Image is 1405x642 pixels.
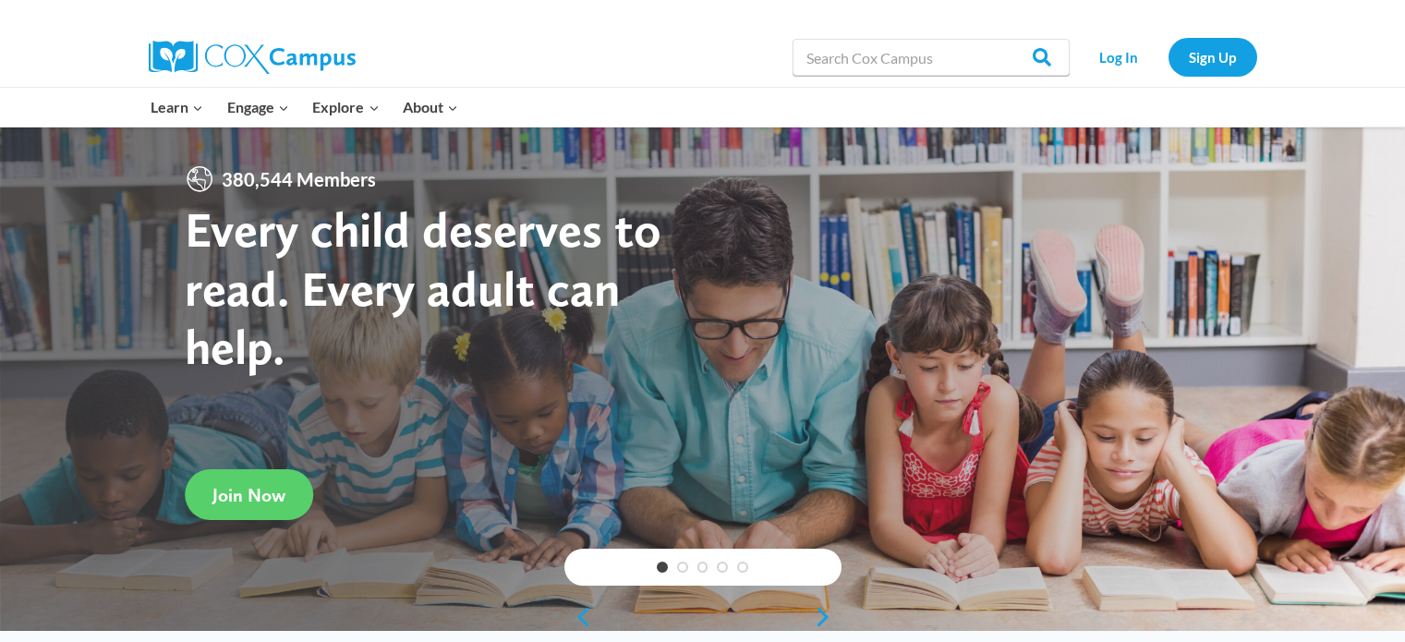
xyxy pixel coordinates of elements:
nav: Primary Navigation [139,88,470,127]
span: Engage [227,95,289,119]
span: Join Now [212,484,285,506]
span: About [403,95,458,119]
a: 4 [717,562,728,573]
a: 3 [697,562,709,573]
a: Join Now [185,469,313,520]
a: 2 [677,562,688,573]
a: next [814,606,842,628]
a: Log In [1079,38,1159,76]
span: Learn [151,95,203,119]
a: Sign Up [1169,38,1257,76]
a: 5 [737,562,748,573]
a: 1 [657,562,668,573]
span: Explore [312,95,379,119]
a: previous [564,606,592,628]
input: Search Cox Campus [793,39,1070,76]
img: Cox Campus [149,41,356,74]
span: 380,544 Members [214,164,383,194]
div: content slider buttons [564,599,842,636]
nav: Secondary Navigation [1079,38,1257,76]
strong: Every child deserves to read. Every adult can help. [185,200,661,376]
